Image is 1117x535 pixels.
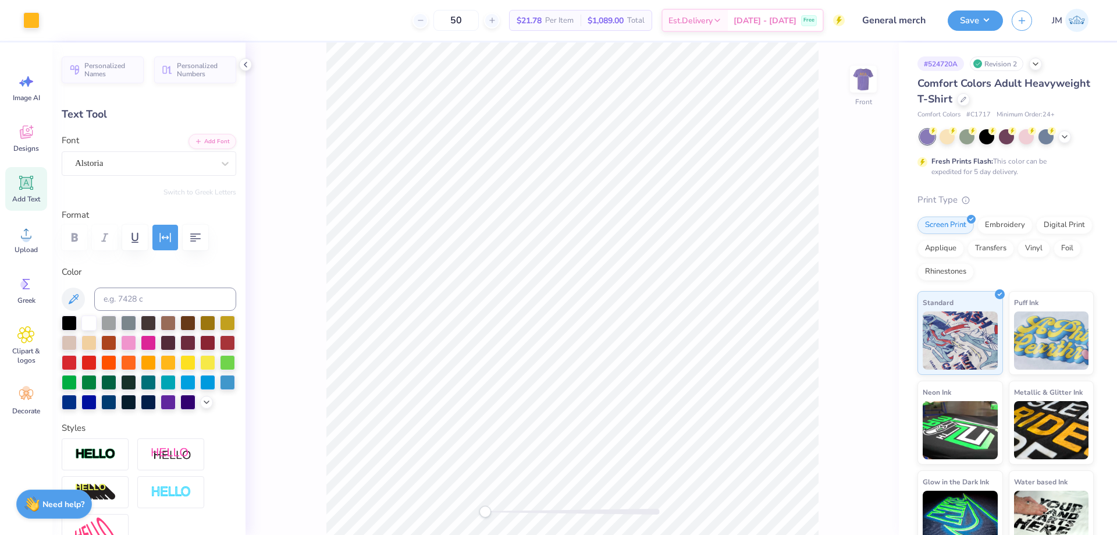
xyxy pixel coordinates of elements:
img: Front [852,68,875,91]
div: Screen Print [917,217,974,234]
div: Applique [917,240,964,257]
span: # C1717 [966,110,991,120]
img: Standard [923,311,998,370]
img: Metallic & Glitter Ink [1014,401,1089,459]
span: Designs [13,144,39,153]
span: Personalized Names [84,62,137,78]
span: Comfort Colors Adult Heavyweight T-Shirt [917,76,1090,106]
div: Transfers [967,240,1014,257]
div: Foil [1054,240,1081,257]
div: Front [855,97,872,107]
label: Color [62,265,236,279]
span: JM [1052,14,1062,27]
span: Minimum Order: 24 + [997,110,1055,120]
button: Switch to Greek Letters [163,187,236,197]
button: Add Font [188,134,236,149]
span: [DATE] - [DATE] [734,15,796,27]
span: Free [803,16,814,24]
span: Glow in the Dark Ink [923,476,989,488]
input: Untitled Design [853,9,939,32]
div: Digital Print [1036,217,1093,234]
button: Personalized Names [62,56,144,83]
img: Shadow [151,447,191,462]
div: Accessibility label [479,506,491,518]
button: Save [948,10,1003,31]
img: Joshua Macky Gaerlan [1065,9,1088,32]
div: Rhinestones [917,263,974,281]
img: 3D Illusion [75,483,116,502]
span: Standard [923,296,954,309]
span: Upload [15,245,38,254]
span: Decorate [12,406,40,416]
span: Add Text [12,194,40,204]
button: Personalized Numbers [154,56,236,83]
span: Comfort Colors [917,110,961,120]
div: This color can be expedited for 5 day delivery. [931,156,1075,177]
strong: Need help? [42,499,84,510]
span: Metallic & Glitter Ink [1014,386,1083,398]
span: Clipart & logos [7,346,45,365]
span: Puff Ink [1014,296,1038,309]
span: $21.78 [517,15,542,27]
label: Font [62,134,79,147]
div: Text Tool [62,107,236,122]
input: e.g. 7428 c [94,288,236,311]
input: – – [433,10,479,31]
div: Revision 2 [970,56,1023,71]
label: Format [62,208,236,222]
strong: Fresh Prints Flash: [931,157,993,166]
span: Image AI [13,93,40,102]
div: Embroidery [977,217,1033,234]
span: Per Item [545,15,574,27]
label: Styles [62,421,86,435]
div: Vinyl [1018,240,1050,257]
span: Greek [17,296,35,305]
img: Neon Ink [923,401,998,459]
div: Print Type [917,193,1094,207]
img: Stroke [75,448,116,461]
span: Neon Ink [923,386,951,398]
span: $1,089.00 [588,15,624,27]
span: Personalized Numbers [177,62,229,78]
div: # 524720A [917,56,964,71]
span: Total [627,15,645,27]
img: Puff Ink [1014,311,1089,370]
a: JM [1047,9,1094,32]
img: Negative Space [151,486,191,499]
span: Est. Delivery [668,15,713,27]
span: Water based Ink [1014,476,1068,488]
